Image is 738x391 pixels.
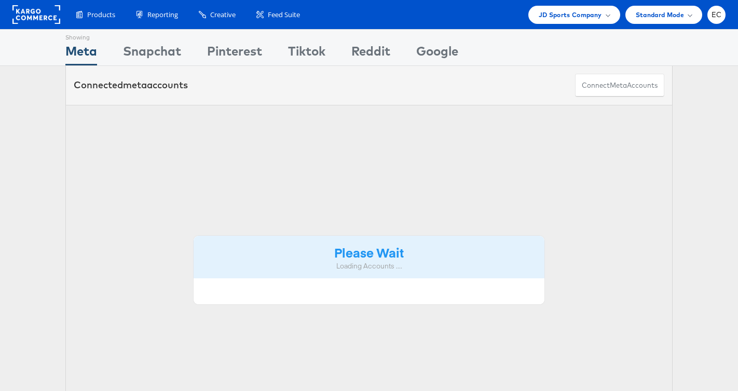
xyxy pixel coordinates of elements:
span: meta [123,79,147,91]
div: Google [416,42,458,65]
span: Creative [210,10,236,20]
div: Pinterest [207,42,262,65]
span: Products [87,10,115,20]
span: Feed Suite [268,10,300,20]
div: Tiktok [288,42,325,65]
div: Connected accounts [74,78,188,92]
span: JD Sports Company [539,9,602,20]
div: Reddit [351,42,390,65]
span: Reporting [147,10,178,20]
span: EC [712,11,722,18]
span: meta [610,80,627,90]
div: Loading Accounts .... [201,261,537,271]
strong: Please Wait [334,244,404,261]
span: Standard Mode [636,9,684,20]
div: Meta [65,42,97,65]
div: Showing [65,30,97,42]
button: ConnectmetaAccounts [575,74,664,97]
div: Snapchat [123,42,181,65]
